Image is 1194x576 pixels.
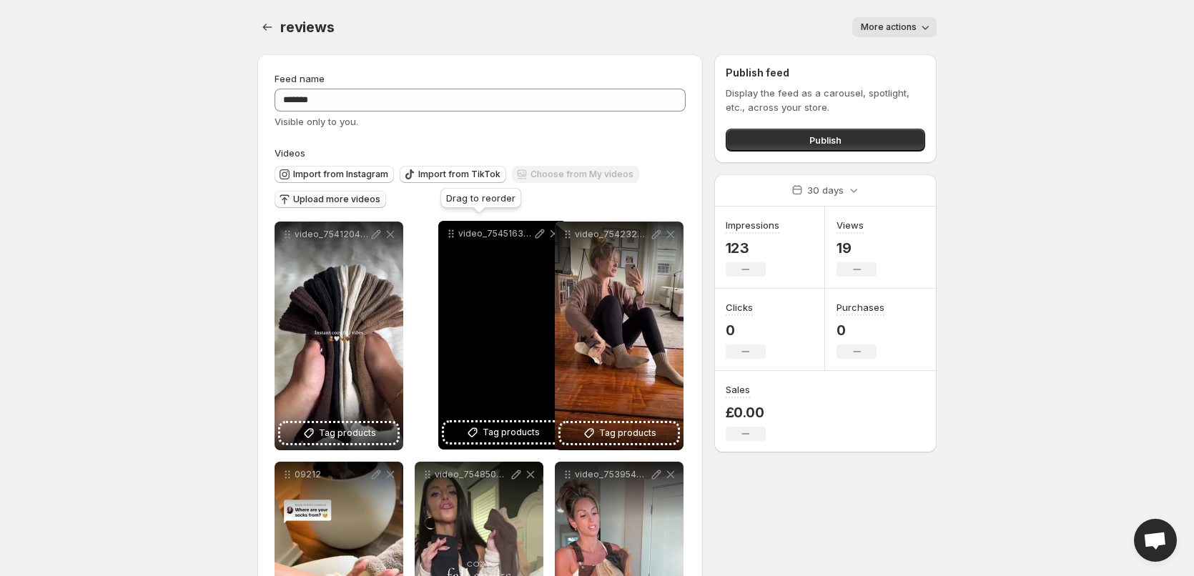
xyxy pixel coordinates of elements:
button: Import from Instagram [275,166,394,183]
h3: Sales [726,382,750,397]
button: Tag products [280,423,398,443]
h3: Clicks [726,300,753,314]
button: Tag products [561,423,678,443]
button: More actions [852,17,937,37]
span: More actions [861,21,917,33]
button: Publish [726,129,925,152]
button: Settings [257,17,277,37]
p: 0 [837,322,884,339]
p: video_7539547516354825485 [575,469,649,480]
span: Tag products [319,426,376,440]
span: Import from TikTok [418,169,500,180]
div: video_7541204862441229623Tag products [275,222,403,450]
h3: Views [837,218,864,232]
span: Import from Instagram [293,169,388,180]
span: Videos [275,147,305,159]
span: Visible only to you. [275,116,358,127]
div: Open chat [1134,519,1177,562]
span: reviews [280,19,335,36]
p: £0.00 [726,404,766,421]
button: Import from TikTok [400,166,506,183]
p: video_7545163368861011213 [458,228,533,239]
div: video_7545163368861011213Tag products [438,221,567,450]
h3: Purchases [837,300,884,314]
p: 09212 [295,469,369,480]
p: video_7548508706942487863 [435,469,509,480]
p: video_7541204862441229623 [295,229,369,240]
button: Upload more videos [275,191,386,208]
p: Display the feed as a carousel, spotlight, etc., across your store. [726,86,925,114]
span: Tag products [599,426,656,440]
button: Tag products [444,422,561,442]
h3: Impressions [726,218,779,232]
h2: Publish feed [726,66,925,80]
p: 30 days [807,183,844,197]
p: 0 [726,322,766,339]
span: Upload more videos [293,194,380,205]
span: Publish [809,133,842,147]
p: 19 [837,239,877,257]
span: Feed name [275,73,325,84]
span: Tag products [483,425,540,440]
p: 123 [726,239,779,257]
p: video_7542323527215549751 [575,229,649,240]
div: video_7542323527215549751Tag products [555,222,684,450]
